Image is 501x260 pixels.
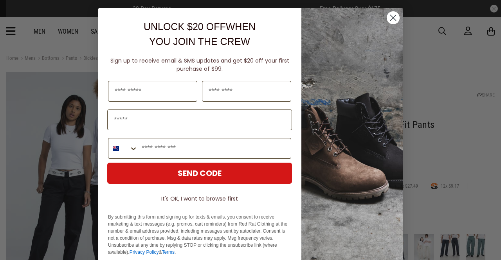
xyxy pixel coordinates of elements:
input: Email [107,109,292,130]
a: Privacy Policy [130,249,159,255]
span: Sign up to receive email & SMS updates and get $20 off your first purchase of $99. [110,57,289,73]
button: Search Countries [108,138,138,158]
button: Close dialog [386,11,400,25]
input: First Name [108,81,197,102]
img: New Zealand [113,145,119,152]
a: Terms [162,249,175,255]
span: YOU JOIN THE CREW [149,36,250,47]
span: UNLOCK $20 OFF [144,21,226,32]
p: By submitting this form and signing up for texts & emails, you consent to receive marketing & tex... [108,213,291,256]
button: Open LiveChat chat widget [6,3,30,27]
button: It's OK, I want to browse first [107,192,292,206]
span: WHEN [226,21,256,32]
button: SEND CODE [107,163,292,184]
